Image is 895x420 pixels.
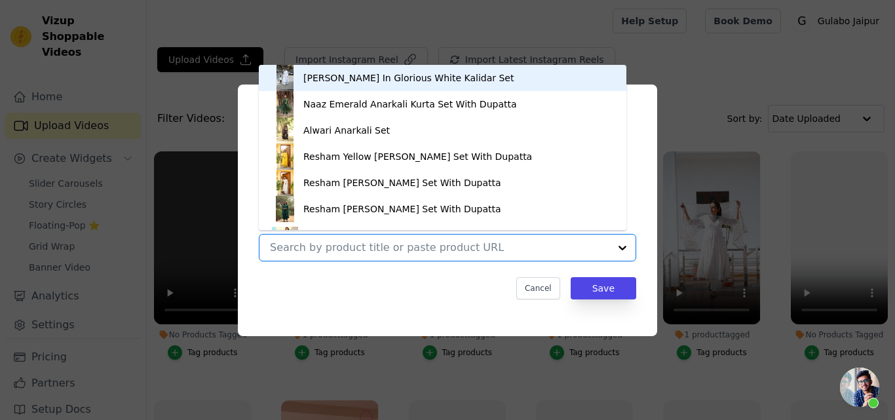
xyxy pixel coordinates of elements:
img: product thumbnail [272,65,298,91]
button: Cancel [516,277,560,299]
img: product thumbnail [272,143,298,170]
img: product thumbnail [272,170,298,196]
button: Save [571,277,636,299]
img: product thumbnail [272,91,298,117]
a: Open chat [840,368,879,407]
img: product thumbnail [272,222,298,248]
div: Resham Yellow [PERSON_NAME] Set With Dupatta [303,150,532,163]
div: Naaz Emerald Anarkali Kurta Set With Dupatta [303,98,517,111]
div: Alwari Anarkali Set [303,124,390,137]
div: Resham [PERSON_NAME] Set With Dupatta [303,202,501,216]
div: [PERSON_NAME] [303,229,379,242]
div: [PERSON_NAME] In Glorious White Kalidar Set [303,71,514,85]
img: product thumbnail [272,117,298,143]
img: product thumbnail [272,196,298,222]
div: Resham [PERSON_NAME] Set With Dupatta [303,176,501,189]
input: Search by product title or paste product URL [270,241,609,254]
